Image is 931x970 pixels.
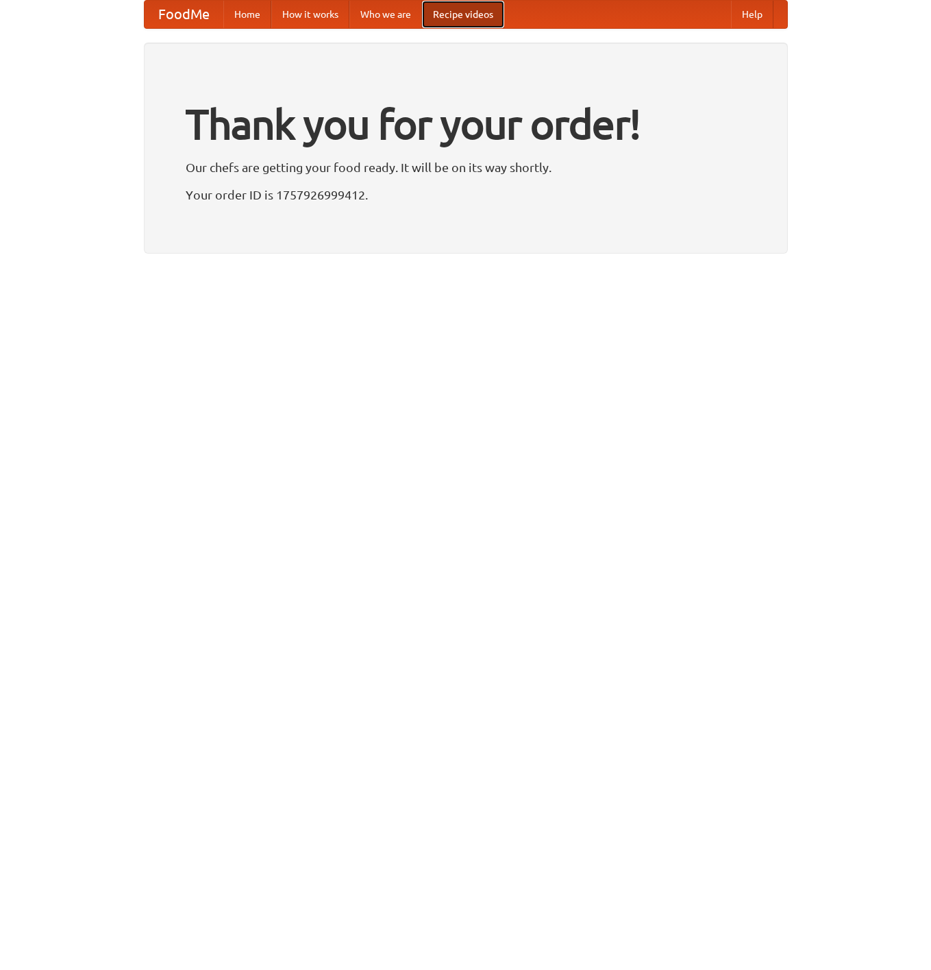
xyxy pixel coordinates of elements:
[271,1,349,28] a: How it works
[186,157,746,178] p: Our chefs are getting your food ready. It will be on its way shortly.
[731,1,773,28] a: Help
[186,91,746,157] h1: Thank you for your order!
[422,1,504,28] a: Recipe videos
[186,184,746,205] p: Your order ID is 1757926999412.
[349,1,422,28] a: Who we are
[145,1,223,28] a: FoodMe
[223,1,271,28] a: Home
